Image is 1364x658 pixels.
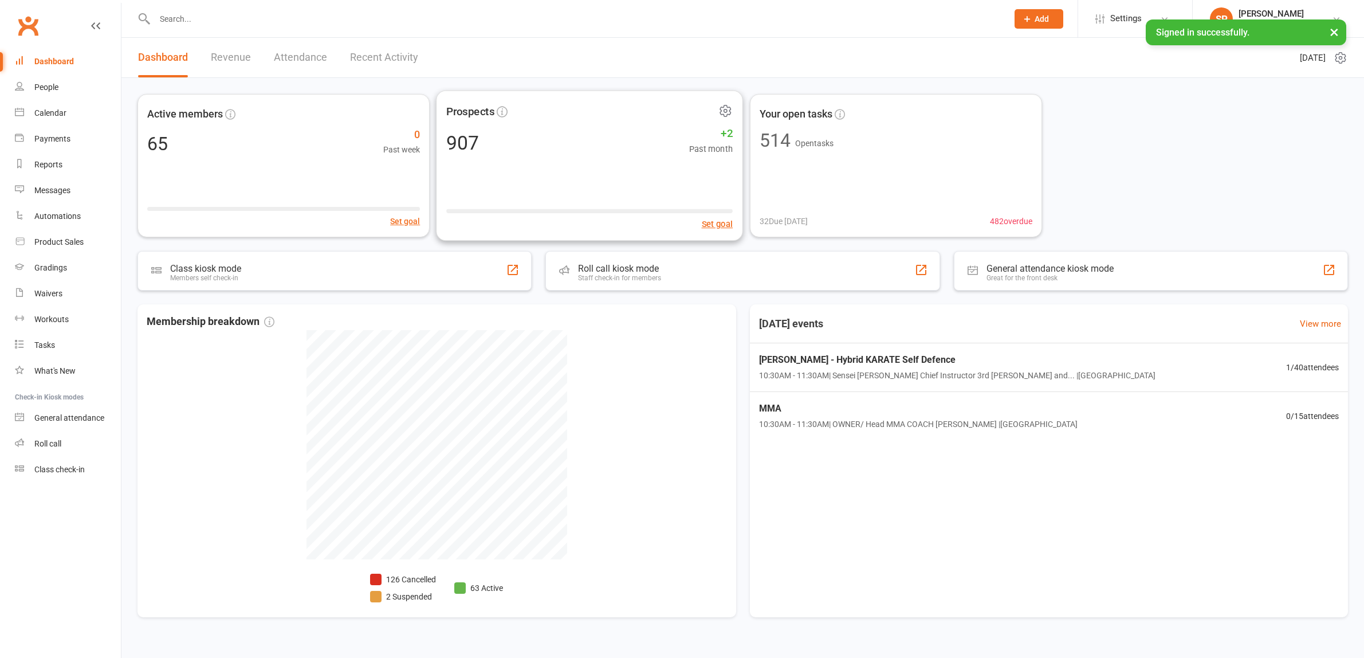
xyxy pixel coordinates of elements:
a: Roll call [15,431,121,457]
div: 514 [760,131,791,150]
span: Membership breakdown [147,314,274,330]
span: 1 / 40 attendees [1286,361,1339,374]
span: Add [1035,14,1049,23]
a: Dashboard [138,38,188,77]
a: Product Sales [15,229,121,255]
span: [DATE] [1300,51,1326,65]
div: Class kiosk mode [170,263,241,274]
span: 10:30AM - 11:30AM | OWNER/ Head MMA COACH [PERSON_NAME] | [GEOGRAPHIC_DATA] [759,418,1078,430]
a: Tasks [15,332,121,358]
input: Search... [151,11,1000,27]
div: Workouts [34,315,69,324]
span: MMA [759,401,1078,416]
button: Set goal [390,215,420,228]
span: [PERSON_NAME] - Hybrid KARATE Self Defence [759,352,1155,367]
div: Automations [34,211,81,221]
h3: [DATE] events [750,314,832,334]
div: SP [1210,7,1233,30]
div: Calendar [34,108,66,117]
div: 907 [446,133,479,152]
a: Reports [15,152,121,178]
div: [PERSON_NAME] [1239,9,1304,19]
a: Payments [15,126,121,152]
a: General attendance kiosk mode [15,405,121,431]
span: 32 Due [DATE] [760,215,808,228]
li: 2 Suspended [370,590,436,603]
li: 63 Active [454,582,503,594]
span: Past month [689,142,733,156]
a: Waivers [15,281,121,307]
a: Class kiosk mode [15,457,121,483]
div: What's New [34,366,76,375]
span: Active members [147,106,223,123]
button: Set goal [702,217,733,231]
span: 0 / 15 attendees [1286,410,1339,422]
a: Clubworx [14,11,42,40]
span: 10:30AM - 11:30AM | Sensei [PERSON_NAME] Chief Instructor 3rd [PERSON_NAME] and... | [GEOGRAPHIC_... [759,369,1155,382]
div: Payments [34,134,70,143]
div: Gradings [34,263,67,272]
a: Messages [15,178,121,203]
a: Revenue [211,38,251,77]
div: Messages [34,186,70,195]
span: Prospects [446,103,494,120]
div: 65 [147,135,168,153]
span: +2 [689,125,733,142]
button: × [1324,19,1345,44]
a: Workouts [15,307,121,332]
span: 482 overdue [990,215,1032,228]
a: Automations [15,203,121,229]
span: Open tasks [795,139,834,148]
div: Tasks [34,340,55,350]
div: General attendance [34,413,104,422]
div: People [34,83,58,92]
div: Members self check-in [170,274,241,282]
div: Reports [34,160,62,169]
a: Gradings [15,255,121,281]
a: Dashboard [15,49,121,75]
a: People [15,75,121,100]
div: Product Sales [34,237,84,246]
li: 126 Cancelled [370,573,436,586]
span: Signed in successfully. [1156,27,1249,38]
a: Recent Activity [350,38,418,77]
div: Dashboard [34,57,74,66]
a: What's New [15,358,121,384]
span: Settings [1110,6,1142,32]
div: Class check-in [34,465,85,474]
button: Add [1015,9,1063,29]
div: Roll call kiosk mode [578,263,661,274]
div: Staff check-in for members [578,274,661,282]
span: Your open tasks [760,106,832,123]
div: Great for the front desk [986,274,1114,282]
a: View more [1300,317,1341,331]
div: Roll call [34,439,61,448]
span: 0 [383,127,420,143]
div: SHIRUDO [1239,19,1304,29]
div: General attendance kiosk mode [986,263,1114,274]
div: Waivers [34,289,62,298]
a: Calendar [15,100,121,126]
a: Attendance [274,38,327,77]
span: Past week [383,143,420,156]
